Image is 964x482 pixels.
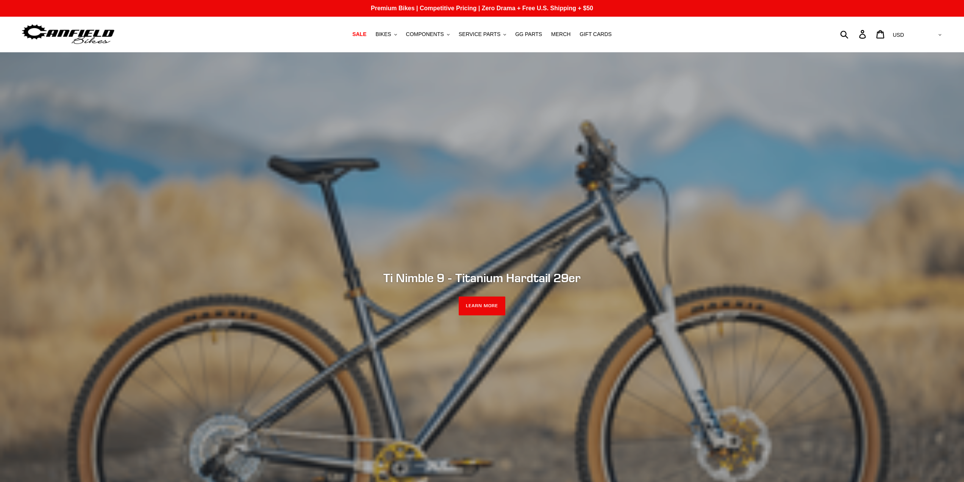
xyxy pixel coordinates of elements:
[515,31,542,38] span: GG PARTS
[276,271,689,285] h2: Ti Nimble 9 - Titanium Hardtail 29er
[352,31,366,38] span: SALE
[459,31,500,38] span: SERVICE PARTS
[372,29,400,39] button: BIKES
[406,31,444,38] span: COMPONENTS
[402,29,453,39] button: COMPONENTS
[580,31,612,38] span: GIFT CARDS
[551,31,570,38] span: MERCH
[576,29,616,39] a: GIFT CARDS
[375,31,391,38] span: BIKES
[844,26,864,42] input: Search
[547,29,574,39] a: MERCH
[21,22,116,46] img: Canfield Bikes
[459,297,505,316] a: LEARN MORE
[455,29,510,39] button: SERVICE PARTS
[348,29,370,39] a: SALE
[511,29,546,39] a: GG PARTS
